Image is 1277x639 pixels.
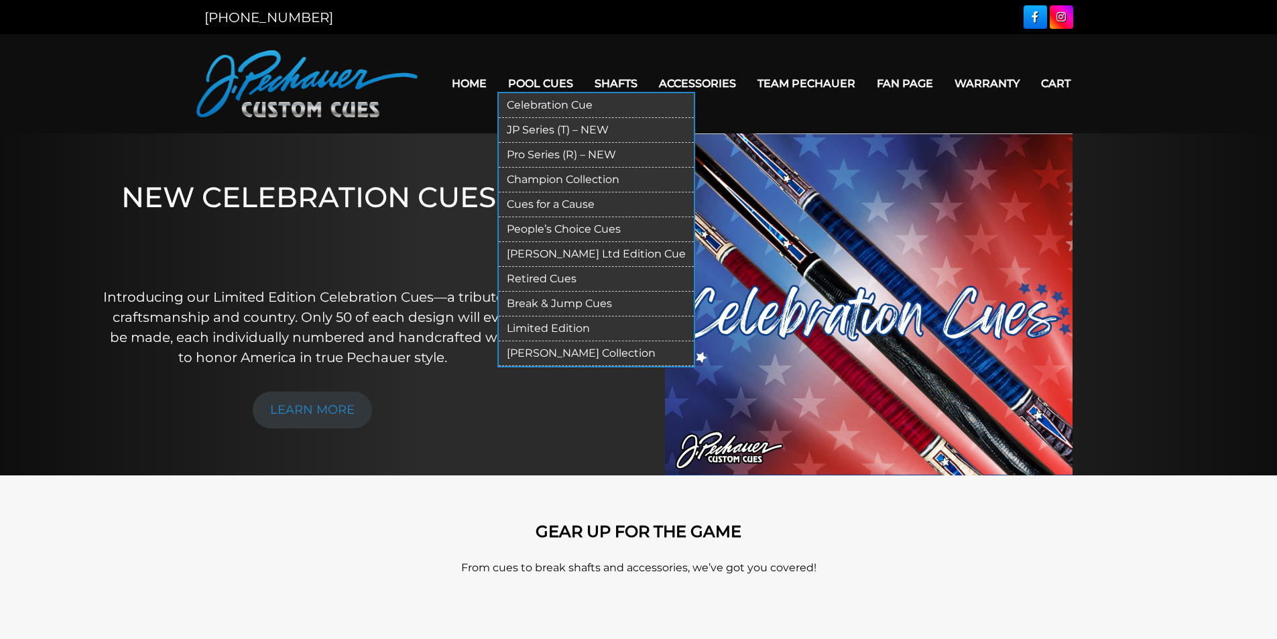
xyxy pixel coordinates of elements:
[499,168,694,192] a: Champion Collection
[1030,66,1081,101] a: Cart
[499,316,694,341] a: Limited Edition
[103,180,523,268] h1: NEW CELEBRATION CUES!
[499,143,694,168] a: Pro Series (R) – NEW
[536,522,741,541] strong: GEAR UP FOR THE GAME
[747,66,866,101] a: Team Pechauer
[257,560,1021,576] p: From cues to break shafts and accessories, we’ve got you covered!
[497,66,584,101] a: Pool Cues
[441,66,497,101] a: Home
[253,392,372,428] a: LEARN MORE
[499,93,694,118] a: Celebration Cue
[499,267,694,292] a: Retired Cues
[499,242,694,267] a: [PERSON_NAME] Ltd Edition Cue
[103,287,523,367] p: Introducing our Limited Edition Celebration Cues—a tribute to craftsmanship and country. Only 50 ...
[499,192,694,217] a: Cues for a Cause
[499,118,694,143] a: JP Series (T) – NEW
[866,66,944,101] a: Fan Page
[499,341,694,366] a: [PERSON_NAME] Collection
[204,9,333,25] a: [PHONE_NUMBER]
[196,50,418,117] img: Pechauer Custom Cues
[584,66,648,101] a: Shafts
[499,217,694,242] a: People’s Choice Cues
[499,292,694,316] a: Break & Jump Cues
[648,66,747,101] a: Accessories
[944,66,1030,101] a: Warranty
